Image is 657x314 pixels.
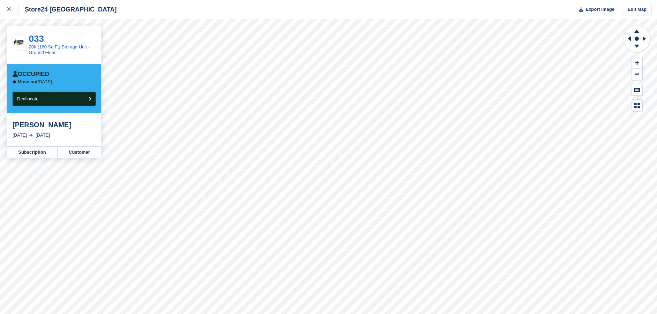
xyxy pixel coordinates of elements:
[29,44,90,55] a: 20ft (160 Sq Ft) Storage Unit - Ground Floor
[13,80,16,84] img: arrow-left-icn-90495f2de72eb5bd0bd1c3c35deca35cc13f817d75bef06ecd7c0b315636ce7e.svg
[13,71,49,78] div: Occupied
[13,92,96,106] button: Deallocate
[36,132,50,139] div: [DATE]
[13,121,96,129] div: [PERSON_NAME]
[13,38,25,47] img: 20-ft-container%20(16).jpg
[7,147,58,158] a: Subscription
[632,84,642,95] button: Keyboard Shortcuts
[575,4,614,15] button: Export Image
[18,79,52,85] p: [DATE]
[17,96,38,101] span: Deallocate
[58,147,101,158] a: Customer
[632,100,642,111] button: Map Legend
[29,134,33,137] img: arrow-right-light-icn-cde0832a797a2874e46488d9cf13f60e5c3a73dbe684e267c42b8395dfbc2abf.svg
[29,33,44,44] a: 033
[632,69,642,80] button: Zoom Out
[18,79,38,84] span: Move out
[585,6,614,13] span: Export Image
[18,5,117,14] div: Store24 [GEOGRAPHIC_DATA]
[13,132,27,139] div: [DATE]
[632,57,642,69] button: Zoom In
[623,4,651,15] a: Edit Map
